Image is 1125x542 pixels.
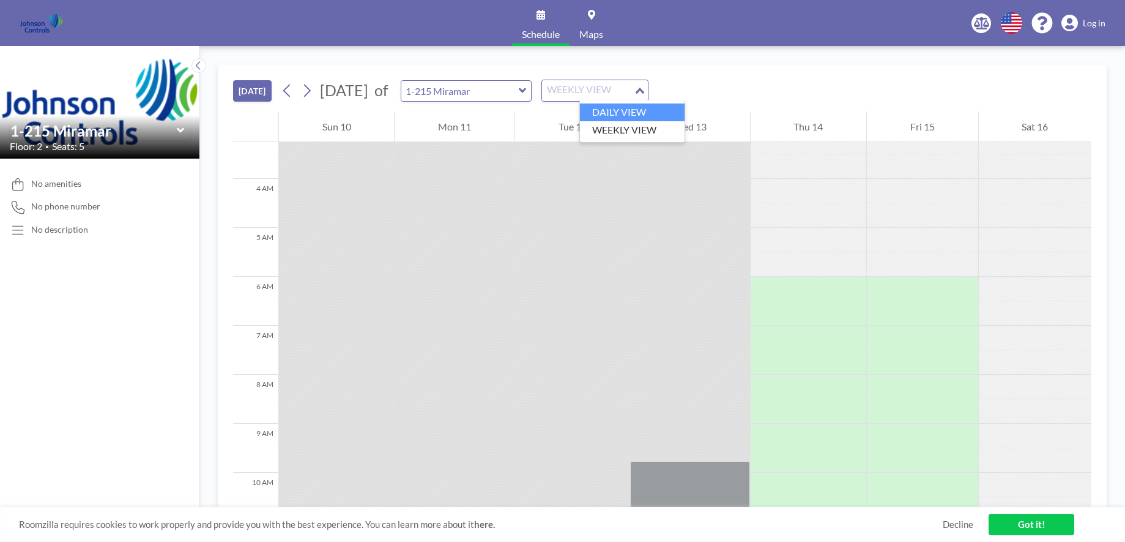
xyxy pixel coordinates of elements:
div: Thu 14 [751,111,866,142]
a: here. [474,519,495,530]
div: 4 AM [233,179,278,228]
span: Roomzilla requires cookies to work properly and provide you with the best experience. You can lea... [19,519,943,530]
div: 10 AM [233,473,278,522]
span: [DATE] [320,81,368,99]
a: Log in [1061,15,1105,32]
input: Search for option [543,83,633,99]
div: Sun 10 [279,111,394,142]
div: 8 AM [233,375,278,424]
div: 7 AM [233,326,278,375]
div: Search for option [542,80,648,101]
span: Floor: 2 [10,140,42,152]
div: Fri 15 [867,111,978,142]
div: Mon 11 [395,111,514,142]
a: Got it! [989,514,1074,535]
button: [DATE] [233,80,272,102]
div: Sat 16 [979,111,1091,142]
div: 3 AM [233,130,278,179]
li: WEEKLY VIEW [580,121,685,139]
input: 1-215 Miramar [401,81,519,101]
div: No description [31,224,88,235]
div: 6 AM [233,277,278,326]
span: Log in [1083,18,1105,29]
input: 1-215 Miramar [10,122,177,140]
span: No phone number [31,201,100,212]
div: 5 AM [233,228,278,277]
span: No amenities [31,178,81,189]
span: Schedule [522,29,560,39]
span: • [45,143,49,151]
span: Seats: 5 [52,140,84,152]
div: Tue 12 [515,111,629,142]
a: Decline [943,519,973,530]
img: organization-logo [20,11,63,36]
span: of [374,81,388,100]
div: Wed 13 [630,111,749,142]
li: DAILY VIEW [580,104,685,121]
div: 9 AM [233,424,278,473]
span: Maps [579,29,603,39]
